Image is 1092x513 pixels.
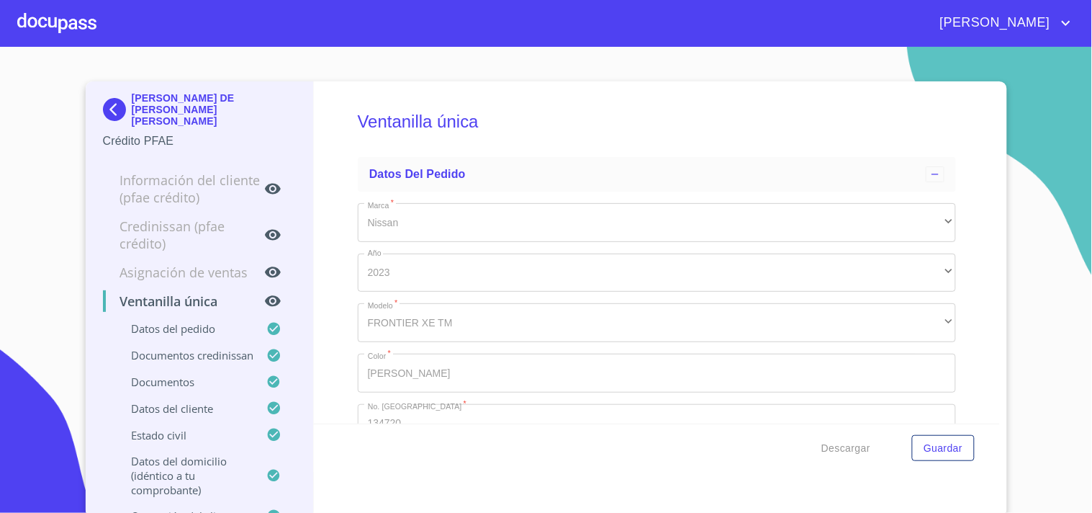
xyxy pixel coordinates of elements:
[929,12,1075,35] button: account of current user
[103,98,132,121] img: Docupass spot blue
[103,171,265,206] p: Información del cliente (PFAE crédito)
[821,440,870,458] span: Descargar
[912,435,974,462] button: Guardar
[103,293,265,310] p: Ventanilla única
[816,435,876,462] button: Descargar
[358,303,956,342] div: FRONTIER XE TM
[358,92,956,151] h5: Ventanilla única
[358,203,956,242] div: Nissan
[103,401,267,416] p: Datos del cliente
[369,168,466,180] span: Datos del pedido
[358,157,956,192] div: Datos del pedido
[103,348,267,362] p: Documentos CrediNissan
[929,12,1057,35] span: [PERSON_NAME]
[103,218,265,252] p: Credinissan (PFAE crédito)
[103,428,267,442] p: Estado civil
[103,133,297,150] p: Crédito PFAE
[103,264,265,281] p: Asignación de Ventas
[103,454,267,497] p: Datos del domicilio (idéntico a tu comprobante)
[103,92,297,133] div: [PERSON_NAME] DE [PERSON_NAME] [PERSON_NAME]
[358,254,956,293] div: 2023
[103,375,267,389] p: Documentos
[924,440,962,458] span: Guardar
[103,321,267,336] p: Datos del pedido
[132,92,297,127] p: [PERSON_NAME] DE [PERSON_NAME] [PERSON_NAME]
